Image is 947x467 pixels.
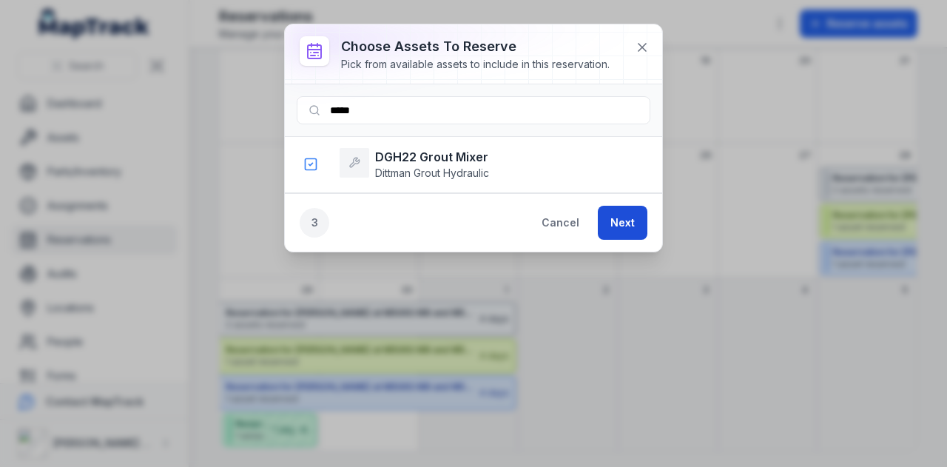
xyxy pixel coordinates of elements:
button: Cancel [529,206,592,240]
div: Pick from available assets to include in this reservation. [341,57,610,72]
div: 3 [300,208,329,238]
h3: Choose assets to reserve [341,36,610,57]
span: Dittman Grout Hydraulic [375,167,489,179]
strong: DGH22 Grout Mixer [375,148,489,166]
button: Next [598,206,647,240]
